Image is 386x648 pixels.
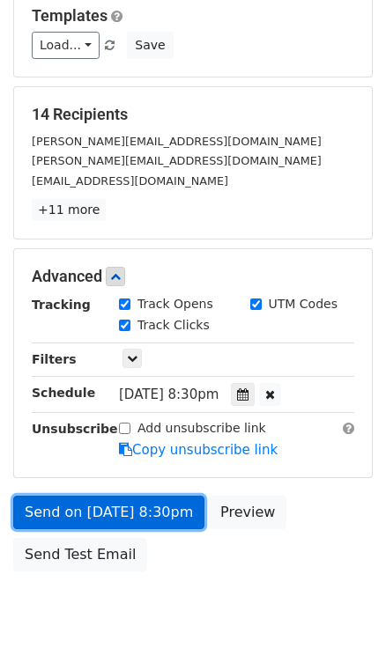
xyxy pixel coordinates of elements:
a: Copy unsubscribe link [119,442,278,458]
a: Send on [DATE] 8:30pm [13,496,204,529]
strong: Unsubscribe [32,422,118,436]
iframe: Chat Widget [298,563,386,648]
strong: Tracking [32,298,91,312]
a: Send Test Email [13,538,147,571]
h5: Advanced [32,267,354,286]
span: [DATE] 8:30pm [119,387,219,402]
label: Add unsubscribe link [137,419,266,438]
a: Templates [32,6,108,25]
small: [PERSON_NAME][EMAIL_ADDRESS][DOMAIN_NAME] [32,154,322,167]
label: UTM Codes [269,295,338,313]
strong: Schedule [32,386,95,400]
label: Track Opens [137,295,213,313]
div: 聊天小组件 [298,563,386,648]
small: [EMAIL_ADDRESS][DOMAIN_NAME] [32,174,228,188]
a: +11 more [32,199,106,221]
strong: Filters [32,352,77,366]
a: Load... [32,32,100,59]
button: Save [127,32,173,59]
label: Track Clicks [137,316,210,335]
a: Preview [209,496,286,529]
small: [PERSON_NAME][EMAIL_ADDRESS][DOMAIN_NAME] [32,135,322,148]
h5: 14 Recipients [32,105,354,124]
